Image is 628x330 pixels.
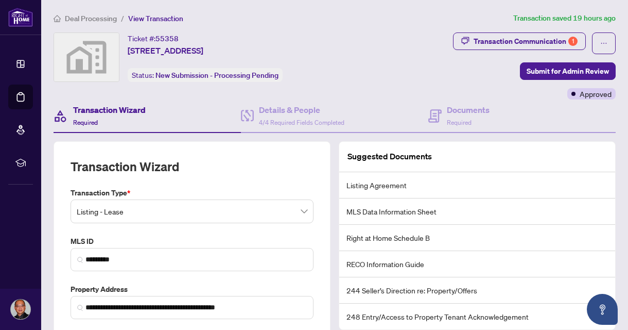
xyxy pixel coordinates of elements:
span: Required [73,119,98,126]
label: MLS ID [71,236,313,247]
li: MLS Data Information Sheet [339,199,615,225]
span: 55358 [155,34,179,43]
li: Right at Home Schedule B [339,225,615,251]
article: Transaction saved 19 hours ago [513,12,616,24]
label: Property Address [71,284,313,295]
article: Suggested Documents [347,150,432,163]
span: [STREET_ADDRESS] [128,44,203,57]
div: Status: [128,68,283,82]
span: New Submission - Processing Pending [155,71,278,80]
span: 4/4 Required Fields Completed [259,119,344,126]
label: Transaction Type [71,187,313,199]
li: / [121,12,124,24]
button: Transaction Communication1 [453,32,586,50]
span: Approved [580,88,612,100]
h4: Transaction Wizard [73,104,146,116]
img: logo [8,8,33,27]
button: Open asap [587,294,618,325]
div: 1 [568,37,578,46]
li: RECO Information Guide [339,251,615,277]
h4: Documents [447,104,490,116]
button: Submit for Admin Review [520,62,616,80]
h4: Details & People [259,104,344,116]
span: Submit for Admin Review [527,63,609,79]
li: 244 Seller’s Direction re: Property/Offers [339,277,615,304]
span: View Transaction [128,14,183,23]
div: Transaction Communication [474,33,578,49]
img: Profile Icon [11,300,30,319]
img: search_icon [77,305,83,311]
span: Listing - Lease [77,202,307,221]
li: 248 Entry/Access to Property Tenant Acknowledgement [339,304,615,329]
div: Ticket #: [128,32,179,44]
span: Deal Processing [65,14,117,23]
img: svg%3e [54,33,119,81]
span: Required [447,119,472,126]
span: ellipsis [600,40,607,47]
span: home [54,15,61,22]
h2: Transaction Wizard [71,158,179,175]
li: Listing Agreement [339,172,615,199]
img: search_icon [77,257,83,263]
